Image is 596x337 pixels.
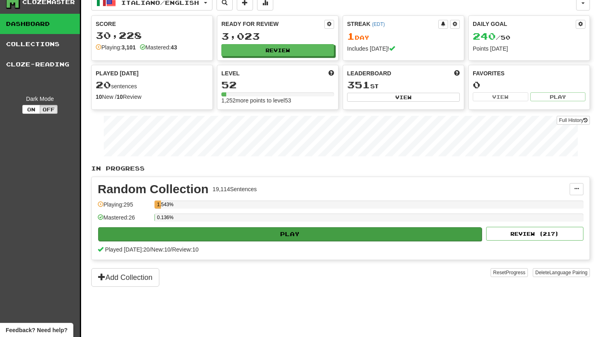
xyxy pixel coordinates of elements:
[40,105,58,114] button: Off
[221,96,334,105] div: 1,252 more points to level 53
[91,268,159,287] button: Add Collection
[98,183,208,195] div: Random Collection
[473,45,585,53] div: Points [DATE]
[473,30,496,42] span: 240
[98,227,482,241] button: Play
[372,21,385,27] a: (EDT)
[96,30,208,41] div: 30,228
[6,326,67,334] span: Open feedback widget
[347,69,391,77] span: Leaderboard
[96,79,111,90] span: 20
[221,69,240,77] span: Level
[347,30,355,42] span: 1
[549,270,587,275] span: Language Pairing
[140,43,177,51] div: Mastered:
[506,270,525,275] span: Progress
[96,20,208,28] div: Score
[96,94,102,100] strong: 10
[157,200,161,209] div: 1.543%
[212,185,257,193] div: 19,114 Sentences
[221,80,334,90] div: 52
[122,44,136,51] strong: 3,101
[172,246,198,253] span: Review: 10
[533,268,590,277] button: DeleteLanguage Pairing
[221,31,334,41] div: 3,023
[486,227,583,241] button: Review (217)
[96,93,208,101] div: New / Review
[96,80,208,90] div: sentences
[347,45,460,53] div: Includes [DATE]!
[347,80,460,90] div: st
[171,44,177,51] strong: 43
[98,213,150,227] div: Mastered: 26
[530,92,586,101] button: Play
[491,268,527,277] button: ResetProgress
[96,69,139,77] span: Played [DATE]
[150,246,151,253] span: /
[221,20,324,28] div: Ready for Review
[96,43,136,51] div: Playing:
[347,93,460,102] button: View
[6,95,74,103] div: Dark Mode
[454,69,460,77] span: This week in points, UTC
[151,246,170,253] span: New: 10
[328,69,334,77] span: Score more points to level up
[105,246,150,253] span: Played [DATE]: 20
[91,164,590,173] p: In Progress
[473,69,585,77] div: Favorites
[347,31,460,42] div: Day
[473,20,576,29] div: Daily Goal
[473,80,585,90] div: 0
[98,200,150,214] div: Playing: 295
[221,44,334,56] button: Review
[116,94,123,100] strong: 10
[347,79,370,90] span: 351
[557,116,590,125] a: Full History
[473,34,510,41] span: / 50
[22,105,40,114] button: On
[171,246,172,253] span: /
[473,92,528,101] button: View
[347,20,438,28] div: Streak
